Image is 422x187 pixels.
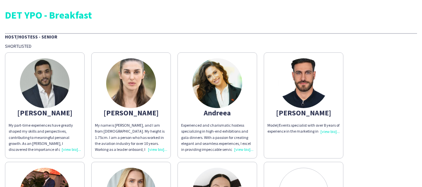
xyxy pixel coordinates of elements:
[9,110,81,116] div: [PERSON_NAME]
[267,110,340,116] div: [PERSON_NAME]
[5,33,417,40] div: Host/Hostess - Senior
[5,43,417,49] div: Shortlisted
[279,58,328,108] img: thumb-653b9c7585b3b.jpeg
[20,58,70,108] img: thumb-6656fbc3a5347.jpeg
[267,122,340,134] div: Model/Events specialist with over 8 years of experience in the marketing industry
[5,10,417,20] div: DET YPO - Breakfast
[181,110,253,116] div: Andreea
[9,122,81,153] div: My part-time experiences have greatly shaped my skills and perspectives, contributing to meaningf...
[106,58,156,108] img: thumb-66dc0e5ce1933.jpg
[181,122,253,153] div: Experienced and charismatic hostess specializing in high-end exhibitions and gala dinners. With a...
[95,122,167,153] div: My name is [PERSON_NAME], and I am from [DEMOGRAPHIC_DATA]. My height is 1.75cm. I am a person wh...
[95,110,167,116] div: [PERSON_NAME]
[192,58,242,108] img: thumb-d7984212-e1b2-46ba-aaf0-9df4602df6eb.jpg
